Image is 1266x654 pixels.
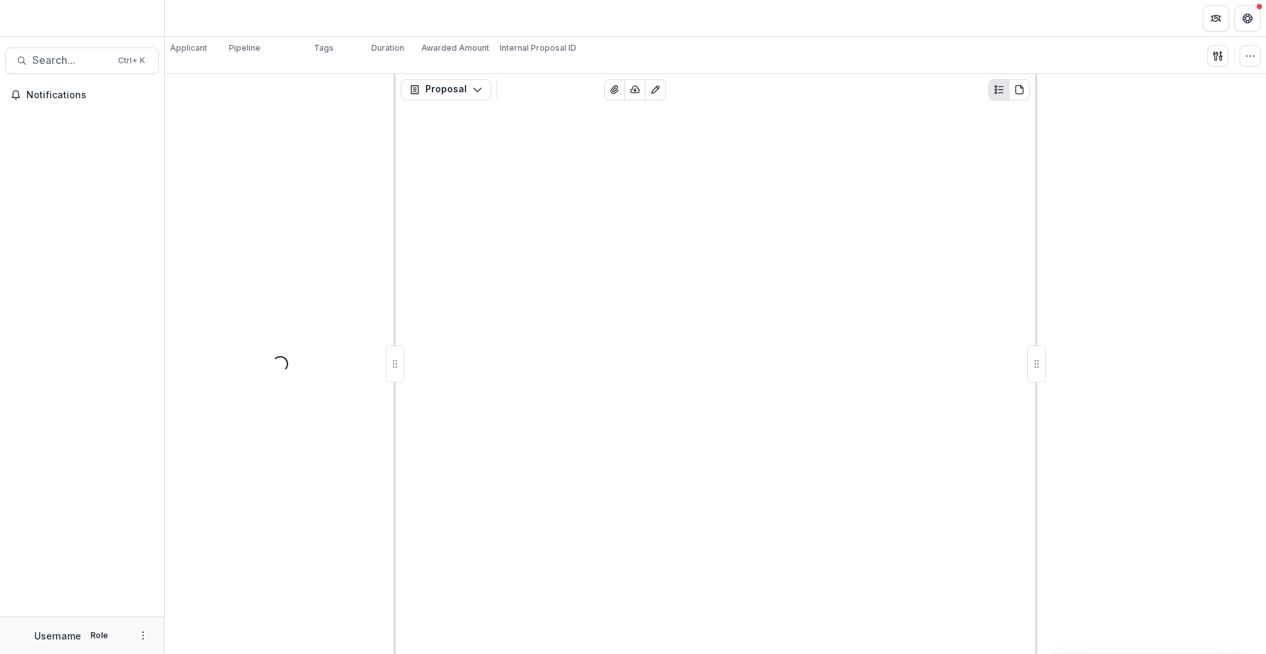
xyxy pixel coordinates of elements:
p: Role [86,630,112,641]
p: Awarded Amount [421,42,489,54]
p: Username [34,629,81,643]
button: Partners [1203,5,1229,32]
div: Ctrl + K [115,53,148,68]
button: Search... [5,47,159,74]
button: Proposal [401,79,491,100]
p: Duration [371,42,404,54]
p: Applicant [170,42,207,54]
button: PDF view [1009,79,1030,100]
button: Notifications [5,84,159,105]
button: View Attached Files [604,79,625,100]
button: Plaintext view [988,79,1010,100]
button: More [135,628,151,643]
p: Internal Proposal ID [500,42,576,54]
p: Pipeline [229,42,260,54]
span: Notifications [26,90,154,101]
button: Get Help [1234,5,1261,32]
button: Edit as form [645,79,666,100]
p: Tags [314,42,334,54]
span: Search... [32,54,110,67]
